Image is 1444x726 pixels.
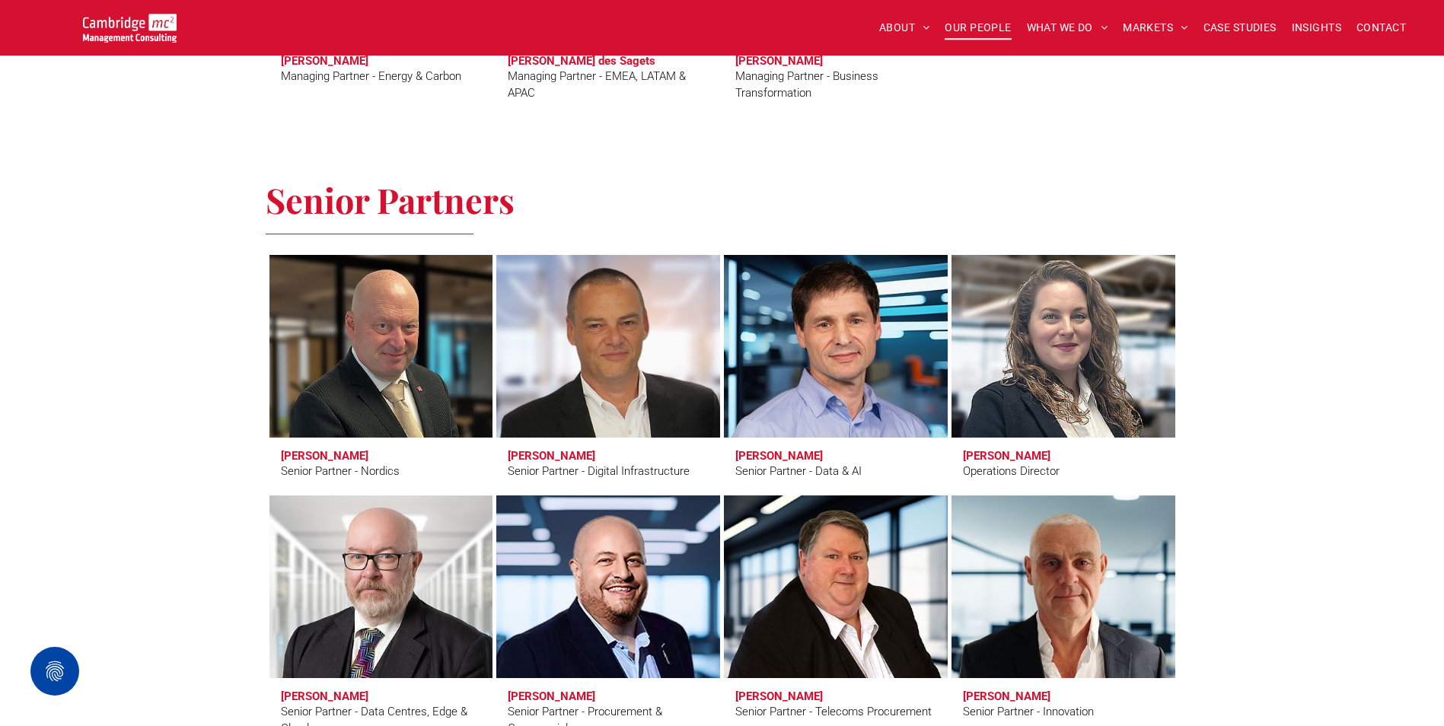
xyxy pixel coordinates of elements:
a: Eric Green [724,495,948,678]
span: Senior Partners [266,177,515,222]
h3: [PERSON_NAME] des Sagets [508,54,655,68]
a: Andy Bax [496,255,720,438]
a: MARKETS [1115,16,1195,40]
h3: [PERSON_NAME] [735,449,823,463]
a: Serena Catapano [952,255,1175,438]
h3: [PERSON_NAME] [281,449,368,463]
a: Andy Everest [496,495,720,678]
div: Senior Partner - Nordics [281,463,400,480]
a: CONTACT [1349,16,1414,40]
img: Go to Homepage [83,14,177,43]
a: Your Business Transformed | Cambridge Management Consulting [83,16,177,32]
h3: [PERSON_NAME] [963,449,1050,463]
h3: [PERSON_NAME] [963,689,1050,703]
a: WHAT WE DO [1019,16,1116,40]
a: Duncan Clubb [269,495,493,678]
h3: [PERSON_NAME] [281,54,368,68]
h3: [PERSON_NAME] [281,689,368,703]
a: Erling Aronsveen [269,255,493,438]
a: ABOUT [872,16,938,40]
h3: [PERSON_NAME] [508,689,595,703]
a: CASE STUDIES [1196,16,1284,40]
a: INSIGHTS [1284,16,1349,40]
a: OUR PEOPLE [937,16,1018,40]
div: Operations Director [963,463,1060,480]
div: Managing Partner - EMEA, LATAM & APAC [508,68,709,102]
div: Senior Partner - Innovation [963,703,1094,721]
h3: [PERSON_NAME] [735,54,823,68]
h3: [PERSON_NAME] [508,449,595,463]
div: Senior Partner - Digital Infrastructure [508,463,690,480]
div: Managing Partner - Business Transformation [735,68,936,102]
div: Senior Partner - Telecoms Procurement [735,703,932,721]
div: Managing Partner - Energy & Carbon [281,68,461,85]
a: Matt Lawson [952,495,1175,678]
div: Senior Partner - Data & AI [735,463,862,480]
a: Simon Brueckheimer [717,250,954,443]
h3: [PERSON_NAME] [735,689,823,703]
